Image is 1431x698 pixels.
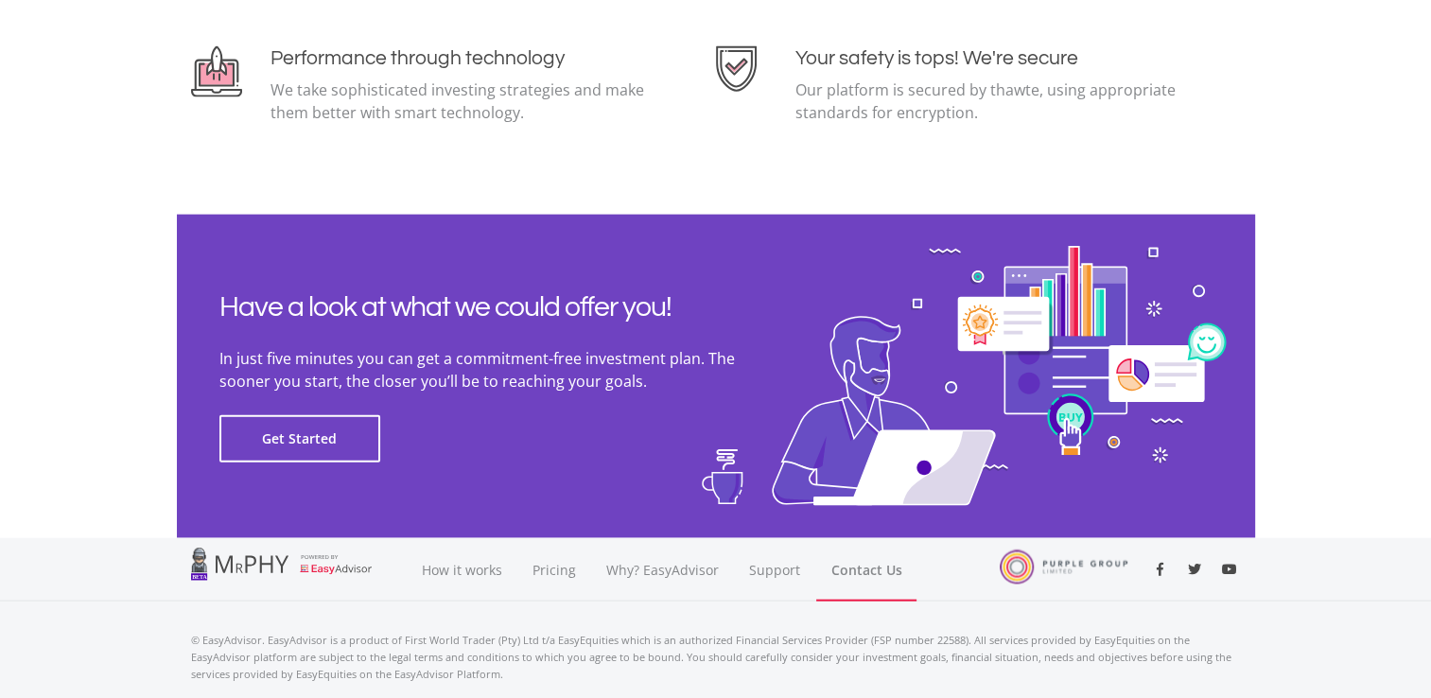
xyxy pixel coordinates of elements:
[795,79,1180,124] p: Our platform is secured by thawte, using appropriate standards for encryption.
[591,538,734,602] a: Why? EasyAdvisor
[795,46,1180,70] h4: Your safety is tops! We're secure
[517,538,591,602] a: Pricing
[219,415,380,462] button: Get Started
[270,46,655,70] h4: Performance through technology
[191,632,1241,683] p: © EasyAdvisor. EasyAdvisor is a product of First World Trader (Pty) Ltd t/a EasyEquities which is...
[270,79,655,124] p: We take sophisticated investing strategies and make them better with smart technology.
[816,538,916,602] a: Contact Us
[734,538,816,602] a: Support
[219,347,787,393] p: In just five minutes you can get a commitment-free investment plan. The sooner you start, the clo...
[407,538,517,602] a: How it works
[219,290,787,324] h2: Have a look at what we could offer you!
